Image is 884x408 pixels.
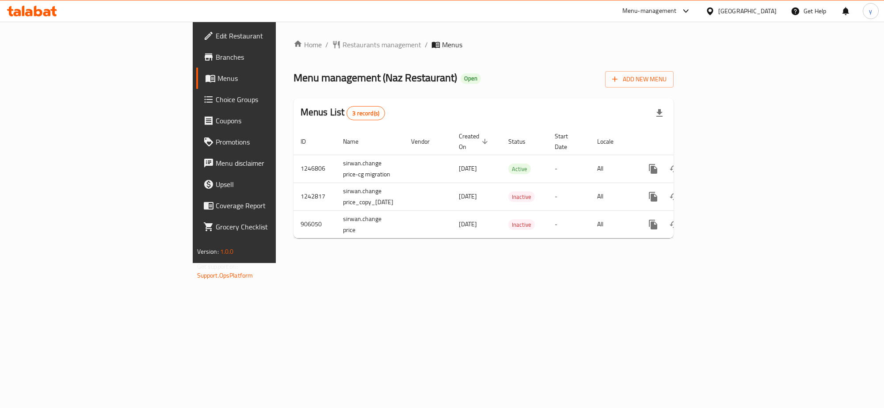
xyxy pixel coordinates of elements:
span: Inactive [508,192,535,202]
span: Active [508,164,531,174]
div: Total records count [347,106,385,120]
td: sirwan.change price [336,210,404,238]
a: Menus [196,68,340,89]
span: Name [343,136,370,147]
span: ID [301,136,317,147]
span: Version: [197,246,219,257]
td: All [590,210,636,238]
td: All [590,155,636,183]
th: Actions [636,128,735,155]
a: Upsell [196,174,340,195]
button: Add New Menu [605,71,674,88]
span: Coverage Report [216,200,333,211]
span: Menus [442,39,462,50]
div: Export file [649,103,670,124]
span: Menus [217,73,333,84]
table: enhanced table [293,128,735,239]
span: 3 record(s) [347,109,385,118]
span: 1.0.0 [220,246,234,257]
span: Choice Groups [216,94,333,105]
div: Menu-management [622,6,677,16]
td: sirwan.change price_copy_[DATE] [336,183,404,210]
td: - [548,183,590,210]
span: y [869,6,872,16]
td: All [590,183,636,210]
button: more [643,158,664,179]
td: - [548,155,590,183]
a: Coverage Report [196,195,340,216]
span: Inactive [508,220,535,230]
span: [DATE] [459,163,477,174]
button: more [643,186,664,207]
span: Grocery Checklist [216,221,333,232]
div: Open [461,73,481,84]
span: Branches [216,52,333,62]
span: Open [461,75,481,82]
td: - [548,210,590,238]
span: Menu management ( Naz Restaurant ) [293,68,457,88]
span: Menu disclaimer [216,158,333,168]
li: / [425,39,428,50]
td: sirwan.change price-cg migration [336,155,404,183]
a: Grocery Checklist [196,216,340,237]
span: Add New Menu [612,74,667,85]
span: [DATE] [459,218,477,230]
a: Restaurants management [332,39,421,50]
span: Locale [597,136,625,147]
span: Created On [459,131,491,152]
a: Promotions [196,131,340,153]
span: Upsell [216,179,333,190]
a: Branches [196,46,340,68]
button: more [643,214,664,235]
span: Edit Restaurant [216,31,333,41]
a: Menu disclaimer [196,153,340,174]
a: Coupons [196,110,340,131]
span: Get support on: [197,261,238,272]
button: Change Status [664,158,685,179]
span: Promotions [216,137,333,147]
div: Inactive [508,191,535,202]
span: Vendor [411,136,441,147]
button: Change Status [664,186,685,207]
nav: breadcrumb [293,39,674,50]
a: Edit Restaurant [196,25,340,46]
a: Support.OpsPlatform [197,270,253,281]
span: [DATE] [459,191,477,202]
span: Status [508,136,537,147]
span: Restaurants management [343,39,421,50]
button: Change Status [664,214,685,235]
h2: Menus List [301,106,385,120]
span: Coupons [216,115,333,126]
a: Choice Groups [196,89,340,110]
span: Start Date [555,131,579,152]
div: Inactive [508,219,535,230]
div: [GEOGRAPHIC_DATA] [718,6,777,16]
